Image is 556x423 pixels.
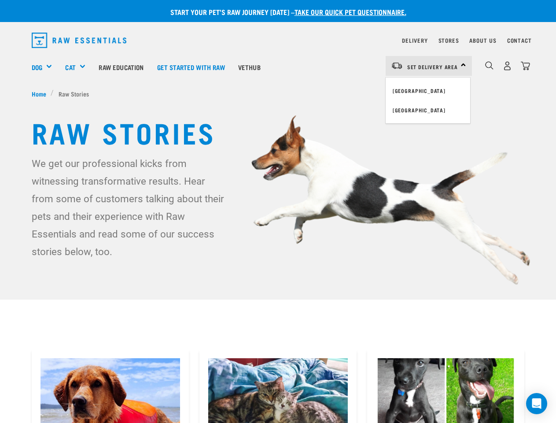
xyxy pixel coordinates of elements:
a: Get started with Raw [151,49,232,85]
a: [GEOGRAPHIC_DATA] [386,100,470,120]
span: Set Delivery Area [407,65,458,68]
a: About Us [469,39,496,42]
img: home-icon-1@2x.png [485,61,493,70]
a: [GEOGRAPHIC_DATA] [386,81,470,100]
p: We get our professional kicks from witnessing transformative results. Hear from some of customers... [32,155,229,260]
a: Vethub [232,49,267,85]
a: Delivery [402,39,427,42]
div: Open Intercom Messenger [526,393,547,414]
a: Cat [65,62,75,72]
nav: dropdown navigation [25,29,532,52]
a: Contact [507,39,532,42]
span: Home [32,89,46,98]
a: take our quick pet questionnaire. [295,10,406,14]
a: Stores [438,39,459,42]
a: Raw Education [92,49,150,85]
img: Raw Essentials Logo [32,33,127,48]
img: user.png [503,61,512,70]
img: van-moving.png [391,62,403,70]
a: Dog [32,62,42,72]
nav: breadcrumbs [32,89,525,98]
h1: Raw Stories [32,116,525,148]
img: home-icon@2x.png [521,61,530,70]
a: Home [32,89,51,98]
